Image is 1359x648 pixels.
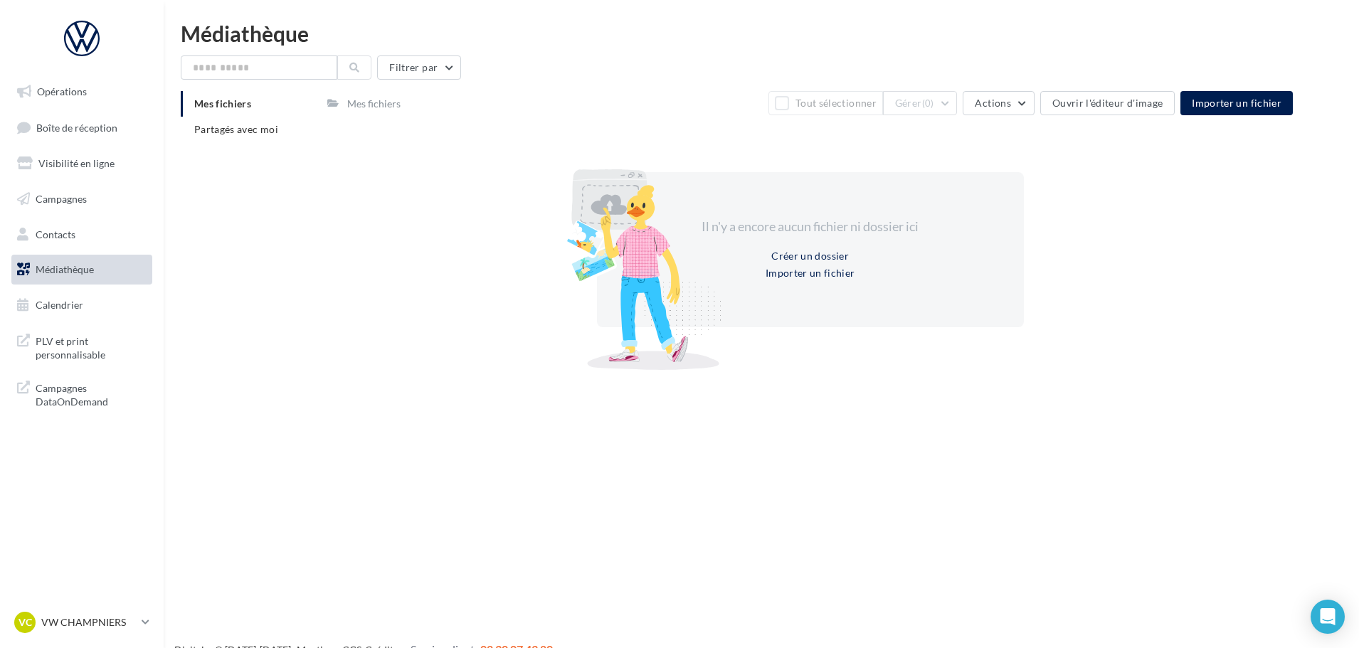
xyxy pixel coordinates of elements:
div: Mes fichiers [347,97,401,111]
span: Actions [975,97,1010,109]
span: (0) [922,97,934,109]
span: Partagés avec moi [194,123,278,135]
button: Tout sélectionner [768,91,882,115]
a: Médiathèque [9,255,155,285]
span: Médiathèque [36,263,94,275]
div: Médiathèque [181,23,1342,44]
span: Campagnes DataOnDemand [36,378,147,409]
a: Opérations [9,77,155,107]
button: Importer un fichier [760,265,861,282]
span: VC [18,615,32,630]
a: Campagnes DataOnDemand [9,373,155,415]
a: Visibilité en ligne [9,149,155,179]
a: Campagnes [9,184,155,214]
a: Boîte de réception [9,112,155,143]
button: Gérer(0) [883,91,958,115]
span: PLV et print personnalisable [36,331,147,362]
span: Campagnes [36,193,87,205]
button: Ouvrir l'éditeur d'image [1040,91,1175,115]
span: Calendrier [36,299,83,311]
span: Mes fichiers [194,97,251,110]
a: VC VW CHAMPNIERS [11,609,152,636]
a: Calendrier [9,290,155,320]
span: Importer un fichier [1192,97,1281,109]
a: PLV et print personnalisable [9,326,155,368]
button: Créer un dossier [766,248,855,265]
span: Contacts [36,228,75,240]
button: Actions [963,91,1034,115]
button: Filtrer par [377,55,461,80]
span: Visibilité en ligne [38,157,115,169]
span: Opérations [37,85,87,97]
span: Boîte de réception [36,121,117,133]
a: Contacts [9,220,155,250]
button: Importer un fichier [1180,91,1293,115]
div: Open Intercom Messenger [1311,600,1345,634]
p: VW CHAMPNIERS [41,615,136,630]
span: Il n'y a encore aucun fichier ni dossier ici [702,218,919,234]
